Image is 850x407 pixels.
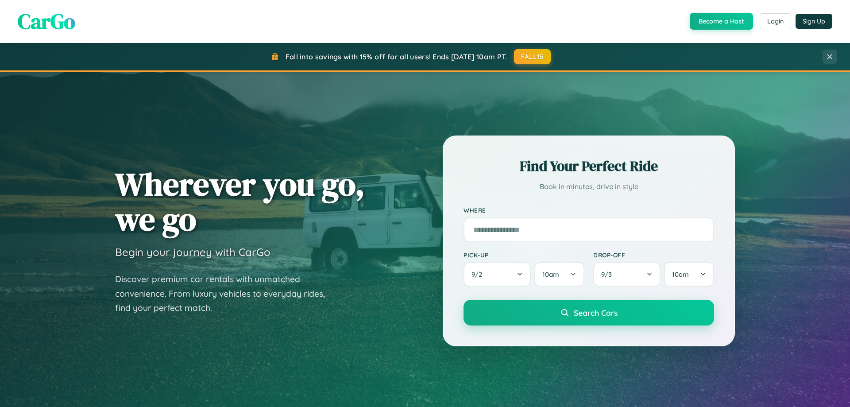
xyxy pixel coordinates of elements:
[542,270,559,279] span: 10am
[115,245,270,259] h3: Begin your journey with CarGo
[593,262,661,287] button: 9/3
[574,308,618,318] span: Search Cars
[464,180,714,193] p: Book in minutes, drive in style
[286,52,507,61] span: Fall into savings with 15% off for all users! Ends [DATE] 10am PT.
[760,13,791,29] button: Login
[464,262,531,287] button: 9/2
[534,262,584,287] button: 10am
[471,270,487,279] span: 9 / 2
[690,13,753,30] button: Become a Host
[464,206,714,214] label: Where
[601,270,616,279] span: 9 / 3
[464,300,714,326] button: Search Cars
[664,262,714,287] button: 10am
[464,251,584,259] label: Pick-up
[796,14,832,29] button: Sign Up
[115,272,336,315] p: Discover premium car rentals with unmatched convenience. From luxury vehicles to everyday rides, ...
[514,49,551,64] button: FALL15
[18,7,75,36] span: CarGo
[593,251,714,259] label: Drop-off
[672,270,689,279] span: 10am
[464,156,714,176] h2: Find Your Perfect Ride
[115,167,365,236] h1: Wherever you go, we go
